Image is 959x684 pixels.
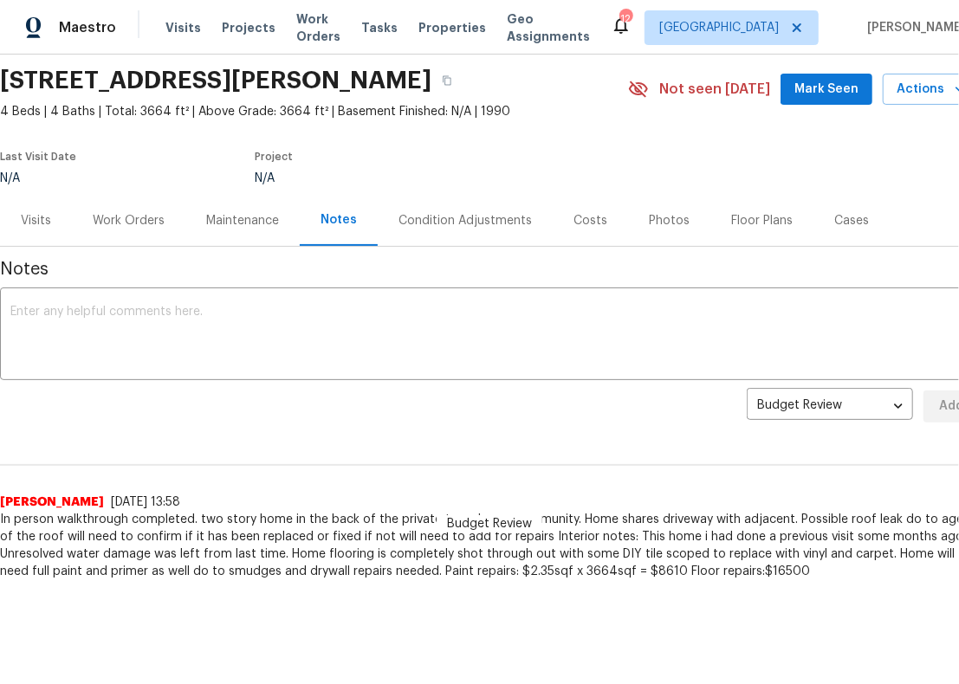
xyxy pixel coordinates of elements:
[619,10,632,28] div: 12
[165,19,201,36] span: Visits
[659,81,770,98] span: Not seen [DATE]
[418,19,486,36] span: Properties
[659,19,779,36] span: [GEOGRAPHIC_DATA]
[399,212,532,229] div: Condition Adjustments
[731,212,793,229] div: Floor Plans
[781,74,872,106] button: Mark Seen
[437,515,542,532] span: Budget Review
[59,19,116,36] span: Maestro
[206,212,279,229] div: Maintenance
[111,496,180,508] span: [DATE] 13:58
[321,211,357,229] div: Notes
[361,22,398,34] span: Tasks
[255,172,587,184] div: N/A
[21,212,51,229] div: Visits
[93,212,165,229] div: Work Orders
[507,10,590,45] span: Geo Assignments
[222,19,275,36] span: Projects
[296,10,340,45] span: Work Orders
[794,79,859,100] span: Mark Seen
[747,385,913,428] div: Budget Review
[255,152,293,162] span: Project
[834,212,869,229] div: Cases
[573,212,607,229] div: Costs
[649,212,690,229] div: Photos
